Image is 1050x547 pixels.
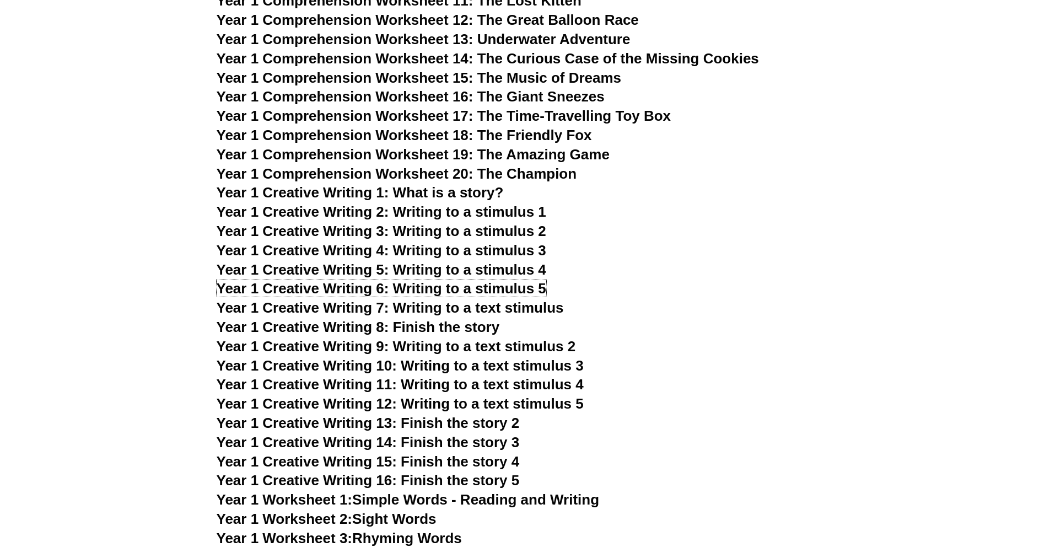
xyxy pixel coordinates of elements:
a: Year 1 Worksheet 2:Sight Words [217,511,437,527]
span: Year 1 Worksheet 3: [217,530,353,546]
a: Year 1 Creative Writing 1: What is a story? [217,184,504,201]
a: Year 1 Comprehension Worksheet 18: The Friendly Fox [217,127,592,143]
a: Year 1 Creative Writing 2: Writing to a stimulus 1 [217,203,546,220]
span: Year 1 Worksheet 2: [217,511,353,527]
a: Year 1 Comprehension Worksheet 12: The Great Balloon Race [217,12,639,28]
a: Year 1 Creative Writing 9: Writing to a text stimulus 2 [217,338,576,355]
iframe: Chat Widget [861,422,1050,547]
a: Year 1 Creative Writing 15: Finish the story 4 [217,453,520,470]
a: Year 1 Creative Writing 8: Finish the story [217,319,500,335]
a: Year 1 Comprehension Worksheet 16: The Giant Sneezes [217,88,605,105]
a: Year 1 Comprehension Worksheet 19: The Amazing Game [217,146,610,163]
span: Year 1 Worksheet 1: [217,491,353,508]
a: Year 1 Creative Writing 7: Writing to a text stimulus [217,299,564,316]
a: Year 1 Comprehension Worksheet 14: The Curious Case of the Missing Cookies [217,50,759,67]
a: Year 1 Creative Writing 11: Writing to a text stimulus 4 [217,376,584,393]
a: Year 1 Creative Writing 3: Writing to a stimulus 2 [217,223,546,239]
a: Year 1 Creative Writing 14: Finish the story 3 [217,434,520,451]
a: Year 1 Creative Writing 16: Finish the story 5 [217,472,520,489]
a: Year 1 Creative Writing 13: Finish the story 2 [217,415,520,431]
a: Year 1 Creative Writing 6: Writing to a stimulus 5 [217,280,546,297]
a: Year 1 Comprehension Worksheet 15: The Music of Dreams [217,69,622,86]
a: Year 1 Worksheet 3:Rhyming Words [217,530,462,546]
a: Year 1 Worksheet 1:Simple Words - Reading and Writing [217,491,600,508]
a: Year 1 Comprehension Worksheet 20: The Champion [217,165,577,182]
a: Year 1 Comprehension Worksheet 17: The Time-Travelling Toy Box [217,108,671,124]
a: Year 1 Creative Writing 12: Writing to a text stimulus 5 [217,395,584,412]
a: Year 1 Creative Writing 10: Writing to a text stimulus 3 [217,357,584,374]
a: Year 1 Creative Writing 5: Writing to a stimulus 4 [217,261,546,278]
a: Year 1 Creative Writing 4: Writing to a stimulus 3 [217,242,546,259]
a: Year 1 Comprehension Worksheet 13: Underwater Adventure [217,31,631,47]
